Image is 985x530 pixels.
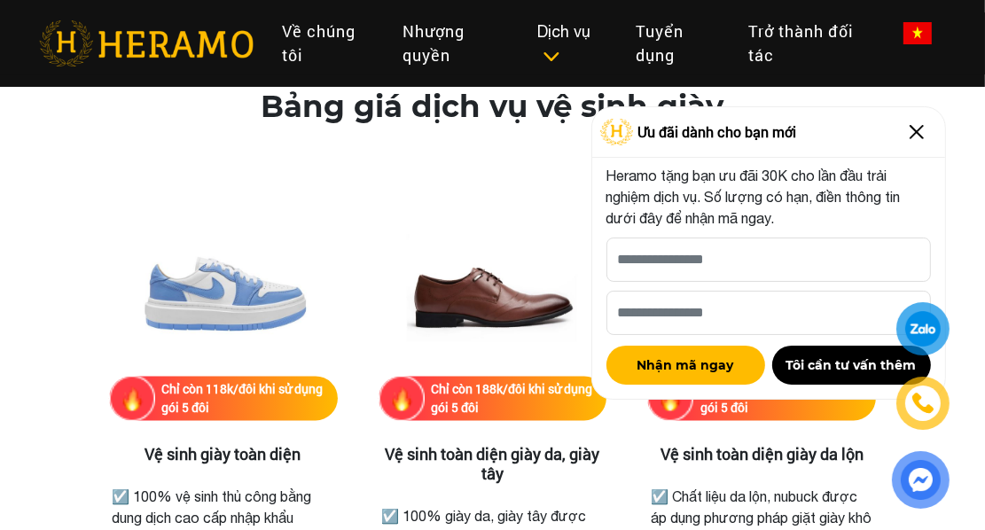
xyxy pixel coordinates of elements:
h2: Bảng giá dịch vụ vệ sinh giày [262,90,724,126]
div: Chỉ còn 118k/đôi khi sử dụng gói 5 đôi [162,380,334,417]
img: Close [903,118,931,146]
img: fire.png [379,376,425,422]
img: vn-flag.png [903,22,932,44]
button: Tôi cần tư vấn thêm [772,346,931,385]
span: Ưu đãi dành cho bạn mới [638,121,797,143]
p: Heramo tặng bạn ưu đãi 30K cho lần đầu trải nghiệm dịch vụ. Số lượng có hạn, điền thông tin dưới ... [606,165,931,229]
h3: Vệ sinh toàn diện giày da, giày tây [379,446,607,484]
h3: Vệ sinh toàn diện giày da lộn [647,446,876,465]
a: phone-icon [899,379,948,428]
a: Trở thành đối tác [735,12,889,74]
a: Nhượng quyền [388,12,523,74]
div: Chỉ còn 188k/đôi khi sử dụng gói 5 đôi [432,380,604,417]
img: Logo [600,119,634,145]
div: Dịch vụ [537,19,607,67]
img: Vệ sinh giày toàn diện [135,199,312,377]
img: Vệ sinh toàn diện giày da, giày tây [403,199,581,377]
a: Về chúng tôi [268,12,388,74]
img: phone-icon [911,391,936,416]
button: Nhận mã ngay [606,346,765,385]
img: subToggleIcon [542,48,560,66]
img: heramo-logo.png [39,20,254,66]
img: fire.png [109,376,155,422]
h3: Vệ sinh giày toàn diện [109,446,338,465]
a: Tuyển dụng [621,12,734,74]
